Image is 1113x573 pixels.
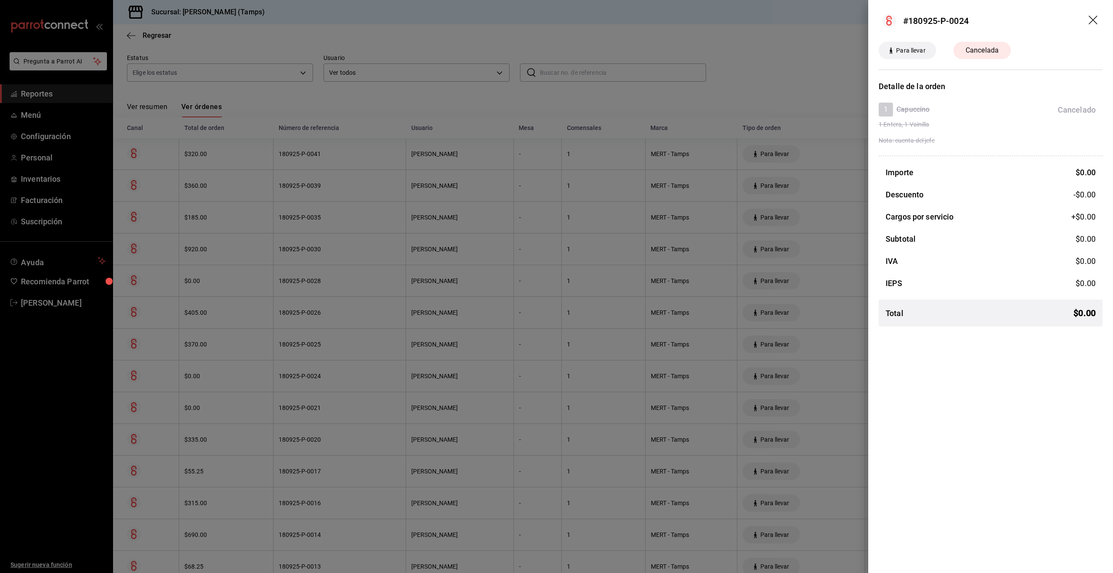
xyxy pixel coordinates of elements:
[886,189,923,200] h3: Descuento
[1073,306,1096,320] span: $ 0.00
[879,137,935,144] span: Nota: cuenta del jefe
[1076,257,1096,266] span: $ 0.00
[879,80,1103,92] h3: Detalle de la orden
[886,255,898,267] h3: IVA
[1089,16,1099,26] button: drag
[1071,211,1096,223] span: +$ 0.00
[886,167,913,178] h3: Importe
[960,45,1004,56] span: Cancelada
[1076,279,1096,288] span: $ 0.00
[893,46,929,55] span: Para llevar
[886,233,916,245] h3: Subtotal
[1073,189,1096,200] span: -$0.00
[879,120,1096,129] span: 1 Entera, 1 Vainilla
[886,211,954,223] h3: Cargos por servicio
[886,307,903,319] h3: Total
[886,277,903,289] h3: IEPS
[1076,234,1096,243] span: $ 0.00
[896,104,930,115] h4: Capuccino
[903,14,969,27] div: #180925-P-0024
[879,104,893,115] span: 1
[1058,104,1096,116] div: Cancelado
[1076,168,1096,177] span: $ 0.00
